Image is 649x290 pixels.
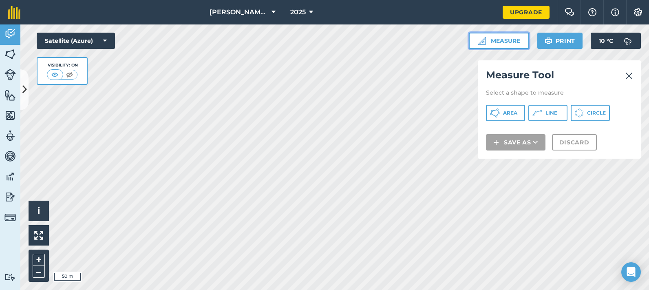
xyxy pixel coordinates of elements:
button: + [33,254,45,266]
img: svg+xml;base64,PHN2ZyB4bWxucz0iaHR0cDovL3d3dy53My5vcmcvMjAwMC9zdmciIHdpZHRoPSIxOSIgaGVpZ2h0PSIyNC... [545,36,552,46]
button: i [29,201,49,221]
button: – [33,266,45,278]
img: svg+xml;base64,PHN2ZyB4bWxucz0iaHR0cDovL3d3dy53My5vcmcvMjAwMC9zdmciIHdpZHRoPSIxNyIgaGVpZ2h0PSIxNy... [611,7,619,17]
button: Circle [571,105,610,121]
a: Upgrade [503,6,550,19]
button: Line [528,105,567,121]
img: svg+xml;base64,PHN2ZyB4bWxucz0iaHR0cDovL3d3dy53My5vcmcvMjAwMC9zdmciIHdpZHRoPSIxNCIgaGVpZ2h0PSIyNC... [493,137,499,147]
img: Ruler icon [478,37,486,45]
img: svg+xml;base64,PD94bWwgdmVyc2lvbj0iMS4wIiBlbmNvZGluZz0idXRmLTgiPz4KPCEtLSBHZW5lcmF0b3I6IEFkb2JlIE... [4,130,16,142]
img: svg+xml;base64,PHN2ZyB4bWxucz0iaHR0cDovL3d3dy53My5vcmcvMjAwMC9zdmciIHdpZHRoPSIyMiIgaGVpZ2h0PSIzMC... [625,71,633,81]
span: 10 ° C [599,33,613,49]
img: Four arrows, one pointing top left, one top right, one bottom right and the last bottom left [34,231,43,240]
div: Visibility: On [47,62,78,69]
img: fieldmargin Logo [8,6,20,19]
img: svg+xml;base64,PD94bWwgdmVyc2lvbj0iMS4wIiBlbmNvZGluZz0idXRmLTgiPz4KPCEtLSBHZW5lcmF0b3I6IEFkb2JlIE... [4,191,16,203]
img: svg+xml;base64,PHN2ZyB4bWxucz0iaHR0cDovL3d3dy53My5vcmcvMjAwMC9zdmciIHdpZHRoPSI1MCIgaGVpZ2h0PSI0MC... [50,71,60,79]
button: 10 °C [591,33,641,49]
img: svg+xml;base64,PD94bWwgdmVyc2lvbj0iMS4wIiBlbmNvZGluZz0idXRmLTgiPz4KPCEtLSBHZW5lcmF0b3I6IEFkb2JlIE... [4,273,16,281]
span: i [38,206,40,216]
span: Area [503,110,517,116]
span: Line [545,110,557,116]
p: Select a shape to measure [486,89,633,97]
img: svg+xml;base64,PHN2ZyB4bWxucz0iaHR0cDovL3d3dy53My5vcmcvMjAwMC9zdmciIHdpZHRoPSI1NiIgaGVpZ2h0PSI2MC... [4,48,16,60]
img: svg+xml;base64,PD94bWwgdmVyc2lvbj0iMS4wIiBlbmNvZGluZz0idXRmLTgiPz4KPCEtLSBHZW5lcmF0b3I6IEFkb2JlIE... [620,33,636,49]
img: svg+xml;base64,PD94bWwgdmVyc2lvbj0iMS4wIiBlbmNvZGluZz0idXRmLTgiPz4KPCEtLSBHZW5lcmF0b3I6IEFkb2JlIE... [4,150,16,162]
img: svg+xml;base64,PD94bWwgdmVyc2lvbj0iMS4wIiBlbmNvZGluZz0idXRmLTgiPz4KPCEtLSBHZW5lcmF0b3I6IEFkb2JlIE... [4,170,16,183]
span: Circle [587,110,606,116]
img: A cog icon [633,8,643,16]
img: A question mark icon [587,8,597,16]
button: Area [486,105,525,121]
span: 2025 [290,7,306,17]
button: Measure [469,33,529,49]
span: [PERSON_NAME] Farms [210,7,268,17]
button: Discard [552,134,597,151]
button: Print [537,33,583,49]
img: svg+xml;base64,PHN2ZyB4bWxucz0iaHR0cDovL3d3dy53My5vcmcvMjAwMC9zdmciIHdpZHRoPSI1NiIgaGVpZ2h0PSI2MC... [4,109,16,122]
img: svg+xml;base64,PD94bWwgdmVyc2lvbj0iMS4wIiBlbmNvZGluZz0idXRmLTgiPz4KPCEtLSBHZW5lcmF0b3I6IEFkb2JlIE... [4,28,16,40]
img: svg+xml;base64,PHN2ZyB4bWxucz0iaHR0cDovL3d3dy53My5vcmcvMjAwMC9zdmciIHdpZHRoPSI1NiIgaGVpZ2h0PSI2MC... [4,89,16,101]
img: svg+xml;base64,PHN2ZyB4bWxucz0iaHR0cDovL3d3dy53My5vcmcvMjAwMC9zdmciIHdpZHRoPSI1MCIgaGVpZ2h0PSI0MC... [64,71,75,79]
img: svg+xml;base64,PD94bWwgdmVyc2lvbj0iMS4wIiBlbmNvZGluZz0idXRmLTgiPz4KPCEtLSBHZW5lcmF0b3I6IEFkb2JlIE... [4,69,16,80]
div: Open Intercom Messenger [621,262,641,282]
h2: Measure Tool [486,69,633,85]
img: svg+xml;base64,PD94bWwgdmVyc2lvbj0iMS4wIiBlbmNvZGluZz0idXRmLTgiPz4KPCEtLSBHZW5lcmF0b3I6IEFkb2JlIE... [4,212,16,223]
button: Satellite (Azure) [37,33,115,49]
img: Two speech bubbles overlapping with the left bubble in the forefront [565,8,574,16]
button: Save as [486,134,545,151]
